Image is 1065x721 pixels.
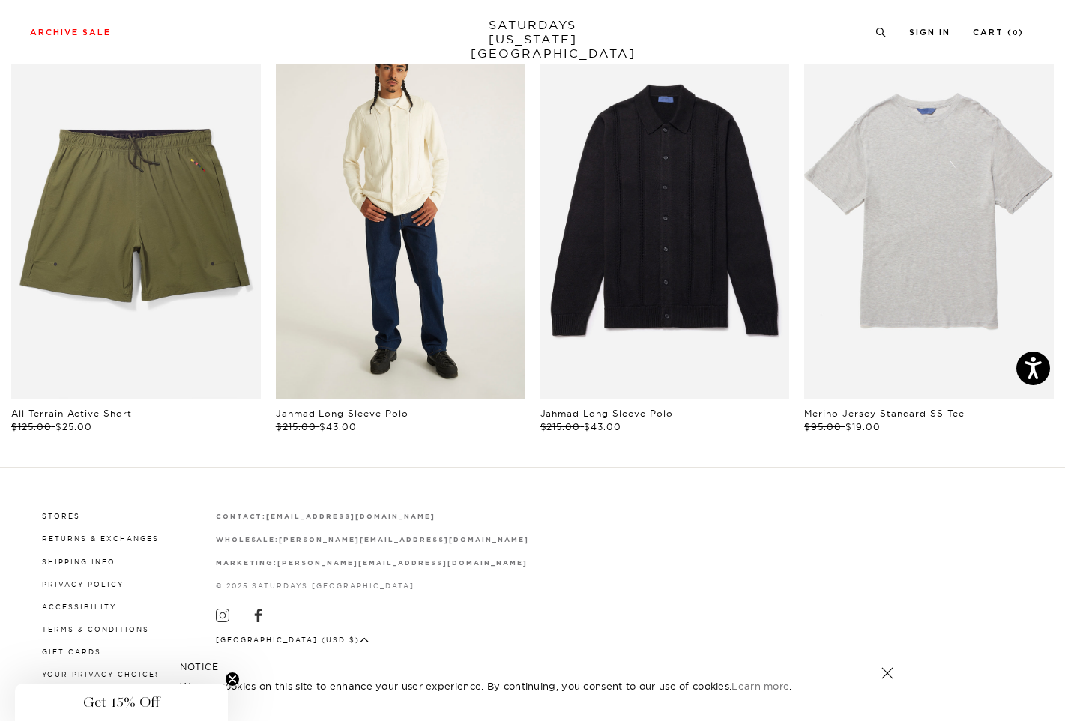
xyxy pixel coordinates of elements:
div: Get 15% OffClose teaser [15,684,228,721]
span: $19.00 [845,421,881,432]
span: $25.00 [55,421,92,432]
a: All Terrain Active Short [11,408,132,419]
a: Privacy Policy [42,580,124,588]
a: [PERSON_NAME][EMAIL_ADDRESS][DOMAIN_NAME] [279,535,528,543]
button: [GEOGRAPHIC_DATA] (USD $) [216,634,369,645]
a: Your privacy choices [42,670,161,678]
a: Terms & Conditions [42,625,149,633]
span: $215.00 [540,421,581,432]
a: Jahmad Long Sleeve Polo [276,408,408,419]
h5: NOTICE [180,660,886,674]
a: [PERSON_NAME][EMAIL_ADDRESS][DOMAIN_NAME] [277,558,527,567]
strong: [PERSON_NAME][EMAIL_ADDRESS][DOMAIN_NAME] [277,560,527,567]
a: Accessibility [42,603,116,611]
p: © 2025 Saturdays [GEOGRAPHIC_DATA] [216,580,529,591]
strong: contact: [216,513,267,520]
a: [EMAIL_ADDRESS][DOMAIN_NAME] [266,512,435,520]
strong: [PERSON_NAME][EMAIL_ADDRESS][DOMAIN_NAME] [279,537,528,543]
div: files/MF2420PL02-IVORY_05.jpg [276,25,525,399]
p: We use cookies on this site to enhance your user experience. By continuing, you consent to our us... [180,678,833,693]
a: Jahmad Long Sleeve Polo [540,408,673,419]
a: Sign In [909,28,950,37]
a: Learn more [731,680,789,692]
a: SATURDAYS[US_STATE][GEOGRAPHIC_DATA] [471,18,594,61]
a: Merino Jersey Standard SS Tee [804,408,965,419]
span: $215.00 [276,421,316,432]
span: Get 15% Off [83,693,160,711]
a: Returns & Exchanges [42,534,159,543]
span: $43.00 [584,421,621,432]
strong: [EMAIL_ADDRESS][DOMAIN_NAME] [266,513,435,520]
a: Stores [42,512,80,520]
span: $43.00 [319,421,357,432]
a: Gift Cards [42,648,101,656]
small: 0 [1013,30,1019,37]
a: Archive Sale [30,28,111,37]
span: $95.00 [804,421,842,432]
strong: wholesale: [216,537,280,543]
strong: marketing: [216,560,278,567]
a: Cart (0) [973,28,1024,37]
button: Close teaser [225,672,240,687]
span: $125.00 [11,421,52,432]
a: Shipping Info [42,558,115,566]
